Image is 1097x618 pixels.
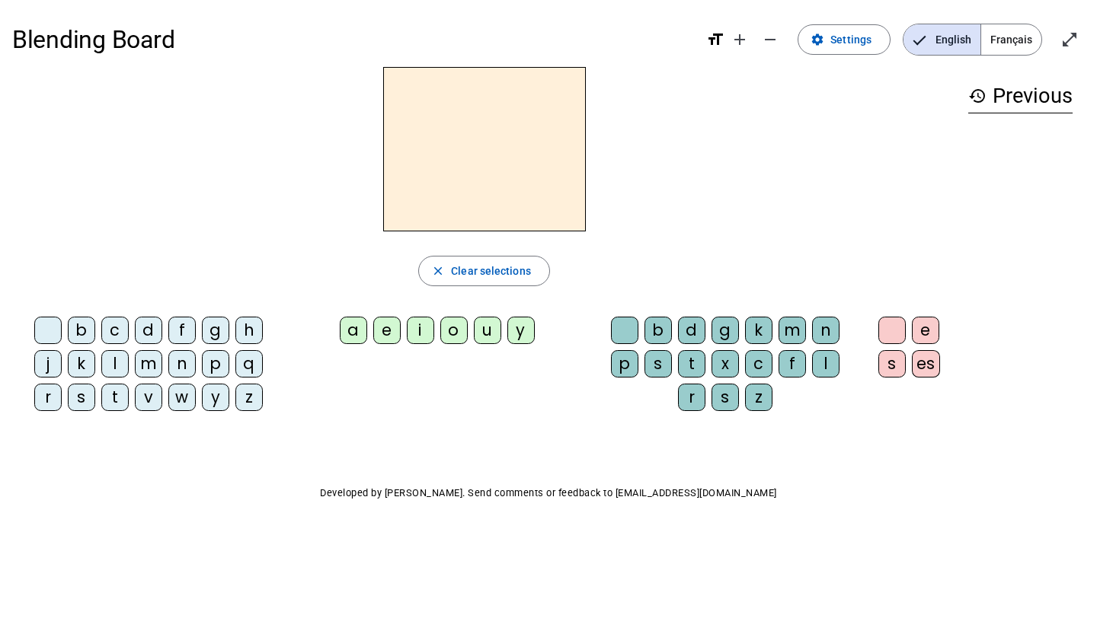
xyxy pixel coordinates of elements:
[12,15,694,64] h1: Blending Board
[878,350,906,377] div: s
[644,350,672,377] div: s
[731,30,749,49] mat-icon: add
[34,350,62,377] div: j
[507,317,535,344] div: y
[755,24,785,55] button: Decrease font size
[745,384,772,411] div: z
[68,384,95,411] div: s
[811,33,824,46] mat-icon: settings
[101,317,129,344] div: c
[968,79,1073,113] h3: Previous
[135,317,162,344] div: d
[168,350,196,377] div: n
[779,350,806,377] div: f
[903,24,1042,56] mat-button-toggle-group: Language selection
[812,317,840,344] div: n
[712,384,739,411] div: s
[202,350,229,377] div: p
[1054,24,1085,55] button: Enter full screen
[712,350,739,377] div: x
[724,24,755,55] button: Increase font size
[761,30,779,49] mat-icon: remove
[135,350,162,377] div: m
[474,317,501,344] div: u
[678,317,705,344] div: d
[981,24,1041,55] span: Français
[968,87,987,105] mat-icon: history
[912,317,939,344] div: e
[407,317,434,344] div: i
[830,30,872,49] span: Settings
[745,350,772,377] div: c
[235,384,263,411] div: z
[644,317,672,344] div: b
[611,350,638,377] div: p
[912,350,940,377] div: es
[235,350,263,377] div: q
[706,30,724,49] mat-icon: format_size
[168,317,196,344] div: f
[440,317,468,344] div: o
[1060,30,1079,49] mat-icon: open_in_full
[451,262,531,280] span: Clear selections
[12,484,1085,502] p: Developed by [PERSON_NAME]. Send comments or feedback to [EMAIL_ADDRESS][DOMAIN_NAME]
[904,24,980,55] span: English
[340,317,367,344] div: a
[101,350,129,377] div: l
[779,317,806,344] div: m
[745,317,772,344] div: k
[373,317,401,344] div: e
[34,384,62,411] div: r
[712,317,739,344] div: g
[235,317,263,344] div: h
[68,350,95,377] div: k
[202,317,229,344] div: g
[135,384,162,411] div: v
[168,384,196,411] div: w
[68,317,95,344] div: b
[101,384,129,411] div: t
[678,384,705,411] div: r
[431,264,445,278] mat-icon: close
[678,350,705,377] div: t
[798,24,891,55] button: Settings
[812,350,840,377] div: l
[418,256,550,286] button: Clear selections
[202,384,229,411] div: y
